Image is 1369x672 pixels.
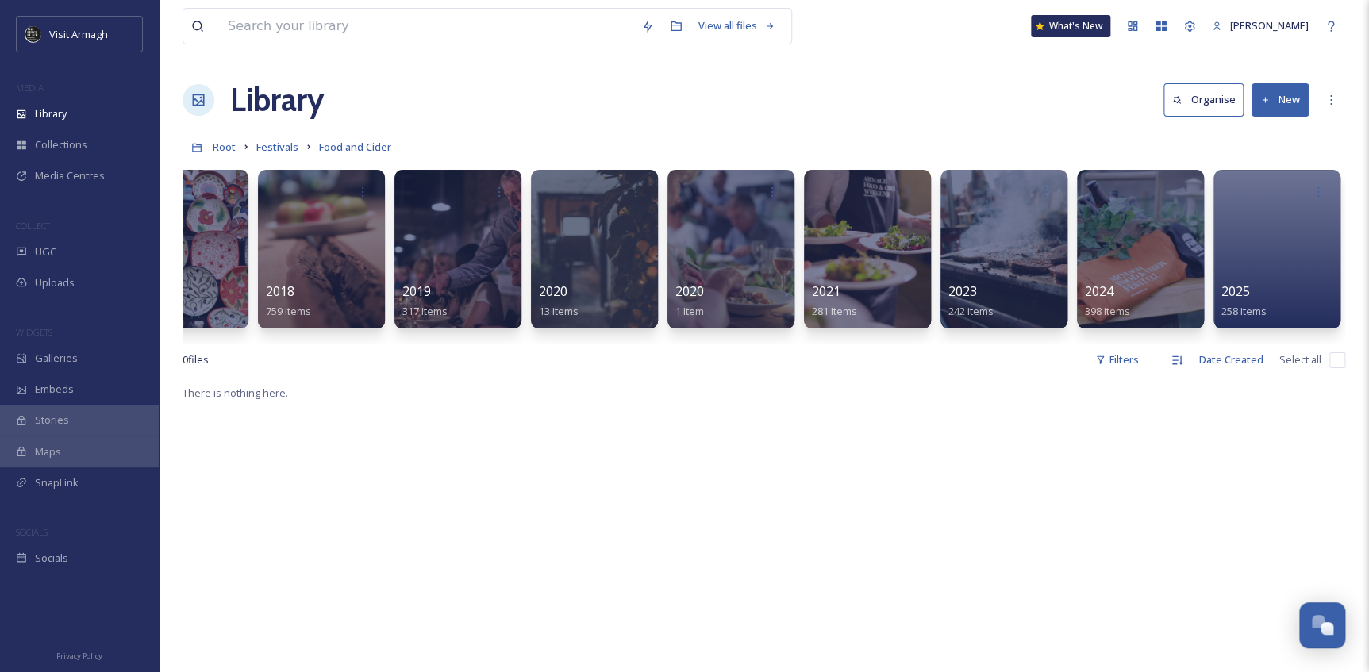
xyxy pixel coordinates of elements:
[1299,602,1345,648] button: Open Chat
[319,140,391,154] span: Food and Cider
[539,284,579,318] a: 202013 items
[35,244,56,259] span: UGC
[1087,344,1147,375] div: Filters
[1031,15,1110,37] a: What's New
[948,304,994,318] span: 242 items
[213,140,236,154] span: Root
[56,645,102,664] a: Privacy Policy
[35,275,75,290] span: Uploads
[1221,284,1267,318] a: 2025258 items
[220,9,633,44] input: Search your library
[1230,18,1309,33] span: [PERSON_NAME]
[35,551,68,566] span: Socials
[675,304,704,318] span: 1 item
[35,444,61,459] span: Maps
[1221,304,1267,318] span: 258 items
[1085,282,1113,300] span: 2024
[1252,83,1309,116] button: New
[1221,282,1250,300] span: 2025
[35,168,105,183] span: Media Centres
[675,284,704,318] a: 20201 item
[49,27,108,41] span: Visit Armagh
[690,10,783,41] a: View all files
[812,304,857,318] span: 281 items
[1085,284,1130,318] a: 2024398 items
[16,82,44,94] span: MEDIA
[16,526,48,538] span: SOCIALS
[35,351,78,366] span: Galleries
[1085,304,1130,318] span: 398 items
[16,220,50,232] span: COLLECT
[35,137,87,152] span: Collections
[35,413,69,428] span: Stories
[56,651,102,661] span: Privacy Policy
[213,137,236,156] a: Root
[256,140,298,154] span: Festivals
[812,284,857,318] a: 2021281 items
[402,284,448,318] a: 2019317 items
[675,282,704,300] span: 2020
[1191,344,1271,375] div: Date Created
[402,282,431,300] span: 2019
[35,475,79,490] span: SnapLink
[948,284,994,318] a: 2023242 items
[16,326,52,338] span: WIDGETS
[402,304,448,318] span: 317 items
[35,106,67,121] span: Library
[266,282,294,300] span: 2018
[1204,10,1317,41] a: [PERSON_NAME]
[812,282,840,300] span: 2021
[539,282,567,300] span: 2020
[539,304,579,318] span: 13 items
[266,284,311,318] a: 2018759 items
[183,352,209,367] span: 0 file s
[230,76,324,124] a: Library
[35,382,74,397] span: Embeds
[25,26,41,42] img: THE-FIRST-PLACE-VISIT-ARMAGH.COM-BLACK.jpg
[1163,83,1244,116] button: Organise
[256,137,298,156] a: Festivals
[948,282,977,300] span: 2023
[266,304,311,318] span: 759 items
[183,386,288,400] span: There is nothing here.
[1163,83,1252,116] a: Organise
[319,137,391,156] a: Food and Cider
[1279,352,1321,367] span: Select all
